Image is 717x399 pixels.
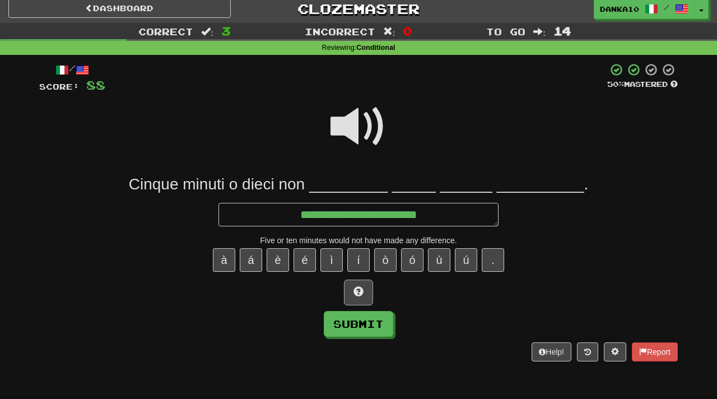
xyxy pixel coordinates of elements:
button: é [294,248,316,272]
button: ú [455,248,477,272]
span: Correct [138,26,193,37]
span: Score: [39,82,80,91]
span: 14 [553,24,571,38]
button: ù [428,248,450,272]
span: 50 % [607,80,624,89]
span: : [383,27,395,36]
span: : [201,27,213,36]
button: . [482,248,504,272]
button: í [347,248,370,272]
button: Hint! [344,280,373,305]
span: 3 [221,24,231,38]
span: / [664,3,669,11]
button: Submit [324,311,393,337]
div: / [39,63,105,77]
span: : [533,27,546,36]
div: Cinque minuti o dieci non _________ _____ ______ __________. [39,174,678,194]
button: Help! [532,342,571,361]
button: à [213,248,235,272]
span: Incorrect [305,26,375,37]
button: ò [374,248,397,272]
strong: Conditional [356,44,395,52]
div: Five or ten minutes would not have made any difference. [39,235,678,246]
button: Report [632,342,678,361]
span: To go [486,26,525,37]
div: Mastered [607,80,678,90]
span: 88 [86,78,105,92]
button: á [240,248,262,272]
button: Round history (alt+y) [577,342,598,361]
button: è [267,248,289,272]
span: Danka10 [600,4,639,14]
span: 0 [403,24,412,38]
button: ó [401,248,423,272]
button: ì [320,248,343,272]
